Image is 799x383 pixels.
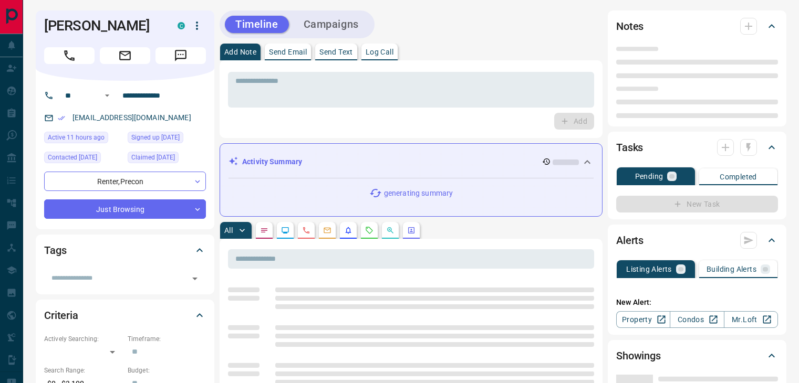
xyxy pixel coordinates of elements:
[131,132,180,143] span: Signed up [DATE]
[44,242,66,259] h2: Tags
[101,89,113,102] button: Open
[44,366,122,375] p: Search Range:
[724,311,778,328] a: Mr.Loft
[131,152,175,163] span: Claimed [DATE]
[635,173,663,180] p: Pending
[224,227,233,234] p: All
[44,132,122,146] div: Sat Aug 16 2025
[281,226,289,235] svg: Lead Browsing Activity
[225,16,289,33] button: Timeline
[128,334,206,344] p: Timeframe:
[229,152,594,172] div: Activity Summary
[319,48,353,56] p: Send Text
[344,226,352,235] svg: Listing Alerts
[616,347,661,364] h2: Showings
[720,173,757,180] p: Completed
[58,114,65,122] svg: Email Verified
[293,16,369,33] button: Campaigns
[384,188,453,199] p: generating summary
[128,132,206,146] div: Thu Jan 25 2024
[155,47,206,64] span: Message
[48,152,97,163] span: Contacted [DATE]
[44,172,206,191] div: Renter , Precon
[44,199,206,219] div: Just Browsing
[616,14,778,39] div: Notes
[616,139,643,156] h2: Tasks
[48,132,105,143] span: Active 11 hours ago
[100,47,150,64] span: Email
[616,297,778,308] p: New Alert:
[386,226,395,235] svg: Opportunities
[707,265,756,273] p: Building Alerts
[616,135,778,160] div: Tasks
[616,18,644,35] h2: Notes
[44,152,122,166] div: Fri Jan 26 2024
[616,228,778,253] div: Alerts
[407,226,416,235] svg: Agent Actions
[616,232,644,249] h2: Alerts
[188,271,202,286] button: Open
[616,311,670,328] a: Property
[302,226,310,235] svg: Calls
[128,152,206,166] div: Fri Aug 15 2025
[44,17,162,34] h1: [PERSON_NAME]
[44,303,206,328] div: Criteria
[72,113,191,122] a: [EMAIL_ADDRESS][DOMAIN_NAME]
[365,226,373,235] svg: Requests
[626,265,672,273] p: Listing Alerts
[670,311,724,328] a: Condos
[44,47,95,64] span: Call
[366,48,393,56] p: Log Call
[616,343,778,368] div: Showings
[44,334,122,344] p: Actively Searching:
[269,48,307,56] p: Send Email
[44,307,78,324] h2: Criteria
[260,226,268,235] svg: Notes
[323,226,331,235] svg: Emails
[242,156,302,167] p: Activity Summary
[44,238,206,263] div: Tags
[178,22,185,29] div: condos.ca
[224,48,256,56] p: Add Note
[128,366,206,375] p: Budget:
